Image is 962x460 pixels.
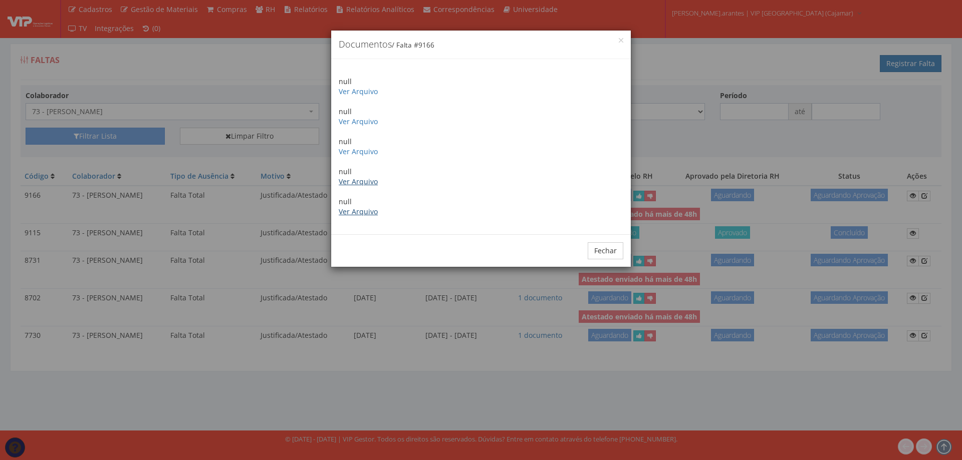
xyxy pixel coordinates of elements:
p: null [339,77,623,97]
p: null [339,167,623,187]
p: null [339,107,623,127]
a: Ver Arquivo [339,177,378,186]
a: Ver Arquivo [339,87,378,96]
button: Close [619,38,623,43]
a: Ver Arquivo [339,147,378,156]
p: null [339,137,623,157]
button: Fechar [588,242,623,259]
a: Ver Arquivo [339,207,378,216]
span: 9166 [418,41,434,50]
h4: Documentos [339,38,623,51]
small: / Falta # [392,41,434,50]
a: Ver Arquivo [339,117,378,126]
p: null [339,197,623,217]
